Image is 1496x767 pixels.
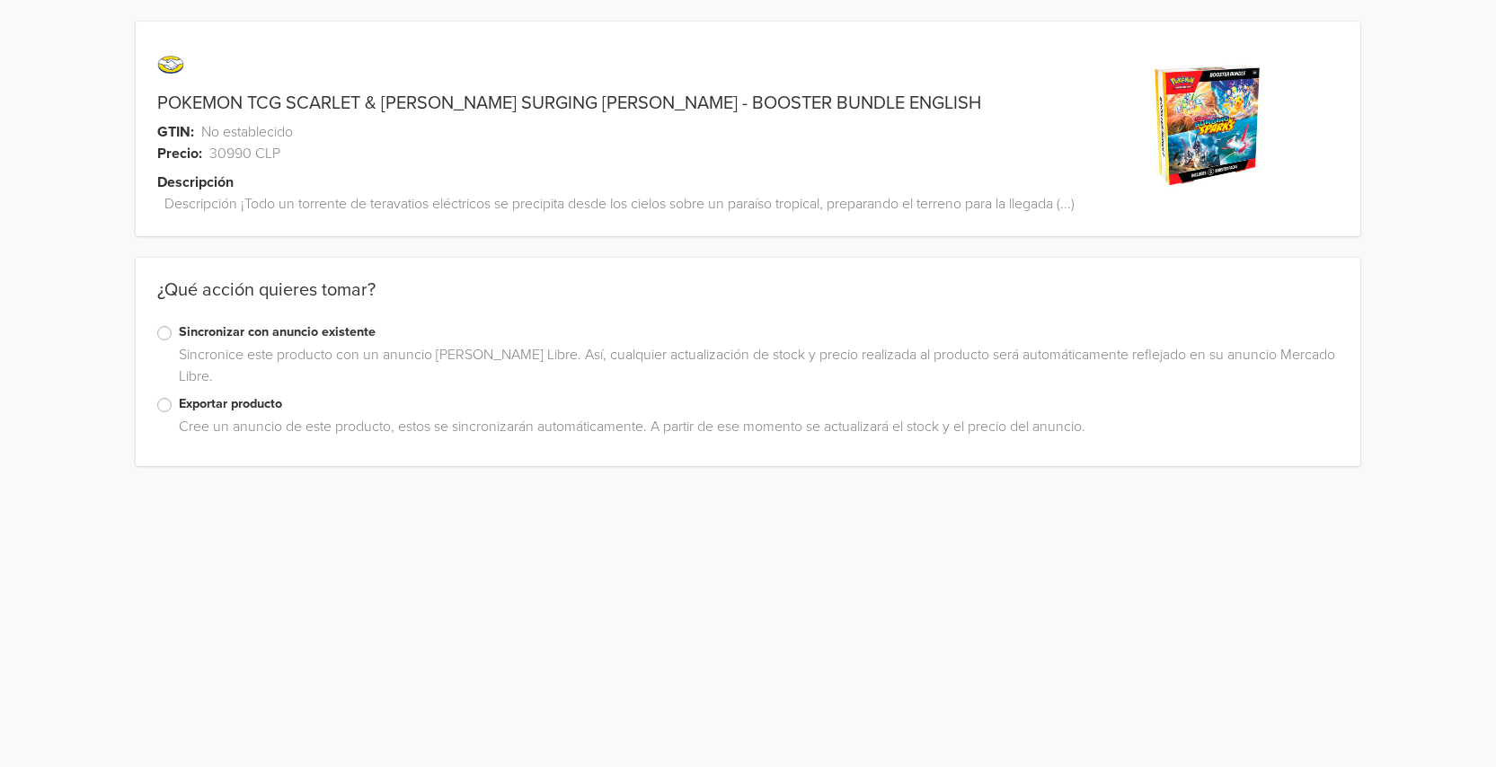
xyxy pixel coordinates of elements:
div: ¿Qué acción quieres tomar? [136,279,1360,322]
span: Precio: [157,143,202,164]
label: Exportar producto [179,394,1339,414]
a: POKEMON TCG SCARLET & [PERSON_NAME] SURGING [PERSON_NAME] - BOOSTER BUNDLE ENGLISH [157,93,981,114]
span: Descripción [157,172,234,193]
div: Cree un anuncio de este producto, estos se sincronizarán automáticamente. A partir de ese momento... [172,416,1339,445]
span: 30990 CLP [209,143,280,164]
label: Sincronizar con anuncio existente [179,322,1339,342]
div: Sincronice este producto con un anuncio [PERSON_NAME] Libre. Así, cualquier actualización de stoc... [172,344,1339,394]
span: Descripción ¡Todo un torrente de teravatios eléctricos se precipita desde los cielos sobre un par... [164,193,1075,215]
img: product_image [1139,57,1275,193]
span: No establecido [201,121,293,143]
span: GTIN: [157,121,194,143]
